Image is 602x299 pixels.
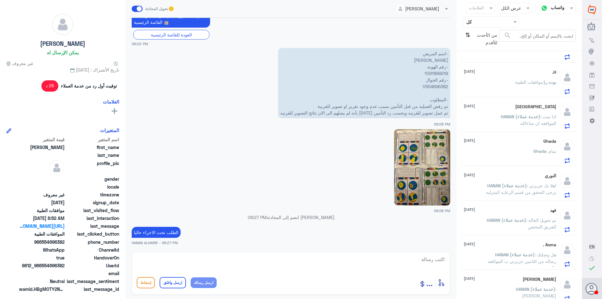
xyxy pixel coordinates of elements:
span: 06:08 PM [434,209,450,213]
span: HANAN (خدمة عملاء) [487,217,526,223]
span: 9812_966554696382 [19,262,65,269]
span: null [19,184,65,190]
span: ChannelId [66,247,119,253]
span: gender [66,176,119,182]
h5: النوري [545,173,556,179]
span: بوت [549,79,556,85]
span: [DATE] [464,276,475,281]
span: HANAN (خدمة عملاء) [495,252,535,257]
span: من الأحدث للأقدم [473,30,499,48]
span: الموافقات الطبية [19,231,65,237]
span: HANAN (خدمة عملاء) [501,114,540,119]
img: Widebot Logo [588,5,596,15]
span: تحويل المحادثة [145,6,168,12]
button: الصورة الشخصية [586,283,598,295]
img: defaultAdmin.png [559,104,575,120]
button: ارسل واغلق [160,277,186,288]
span: HandoverOn [66,254,119,261]
img: whatsapp.png [540,3,549,13]
span: : هل وصلتك رساله من التامين عزيزتي ب الموافقه ..؟ [488,252,556,270]
button: ارسل رسالة [191,277,217,288]
p: 1/9/2025, 6:02 PM [132,10,210,28]
span: 966554696382 [19,239,65,245]
span: : تمام [546,148,556,154]
span: first_name [66,144,119,151]
h6: العلامات [103,99,119,104]
span: 2025-09-02T05:52:13.7009594Z [19,215,65,222]
div: العودة للقائمة الرئيسية [133,30,209,40]
span: غير معروف [6,60,33,67]
span: last_visited_flow [66,207,119,214]
span: null [19,176,65,182]
span: phone_number [66,239,119,245]
span: Ghada [533,148,546,154]
span: null [19,270,65,277]
div: العلامات [468,4,484,13]
span: last_name [66,152,119,158]
button: إسقاط [137,277,155,288]
span: : موافقات الطبية [515,79,549,85]
span: EN [589,244,595,249]
h5: فهد [550,208,556,213]
span: اسم المتغير [66,136,119,143]
h5: Asma . [543,242,556,248]
span: 2025-09-01T15:02:03.218Z [19,199,65,206]
span: ... [426,277,433,288]
span: timezone [66,191,119,198]
span: signup_date [66,199,119,206]
i: ⇅ [465,30,470,46]
img: defaultAdmin.png [559,208,575,223]
h5: [PERSON_NAME] [40,40,85,47]
button: ... [426,275,433,290]
h5: Sarah [523,277,556,282]
img: defaultAdmin.png [559,173,575,189]
span: UserId [66,262,119,269]
span: wamid.HBgMOTY2NTU0Njk2MzgyFQIAEhgUM0EwNTYwM0Y3RkZBQjRBNkVBOEQA [19,286,65,292]
span: locale [66,184,119,190]
span: غير معروف [19,191,65,198]
p: 1/9/2025, 6:08 PM [278,48,450,118]
span: [DATE] [464,69,475,74]
input: ابحث بالإسم أو المكان أو إلخ.. [499,30,575,41]
span: last_message_id [66,286,119,292]
h5: Turki [515,104,556,109]
h5: Ghada [543,139,556,144]
span: [DATE] [464,207,475,212]
span: 06:27 PM [248,215,267,220]
img: 2491681587877144.jpg [394,129,450,206]
span: [DATE] [464,241,475,247]
p: 1/9/2025, 6:27 PM [132,227,181,238]
button: search [504,30,511,41]
span: 0 [19,278,65,285]
span: search [504,32,511,39]
span: [DATE] [464,172,475,178]
span: email [66,270,119,277]
img: defaultAdmin.png [559,70,575,85]
h6: يمكن الإرسال له [47,50,79,55]
span: 25 د [41,80,59,92]
span: 2 [19,247,65,253]
span: true [19,254,65,261]
img: defaultAdmin.png [559,139,575,154]
img: defaultAdmin.png [49,160,65,176]
span: قيمة المتغير [19,136,65,143]
span: profile_pic [66,160,119,174]
span: last_clicked_button [66,231,119,237]
p: [PERSON_NAME] انضم إلى المحادثة [132,214,450,221]
span: [DATE] [464,103,475,109]
span: last_message_sentiment [66,278,119,285]
h6: المتغيرات [100,127,119,133]
span: [DATE] [464,138,475,143]
button: EN [589,243,595,250]
span: Abdullah [19,144,65,151]
span: : تم تحويل الحاله للفريق المختص [526,217,556,229]
h5: H. [552,70,556,75]
span: last_interaction [66,215,119,222]
span: تاريخ الأشتراك : [DATE] [6,67,119,73]
i: check [588,264,596,272]
span: HANAN (خدمة عملاء) [487,183,527,188]
span: last_message [66,223,119,229]
img: defaultAdmin.png [559,242,575,258]
img: defaultAdmin.png [52,14,73,35]
span: HANAN ALHARBI - 06:27 PM [132,240,178,245]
